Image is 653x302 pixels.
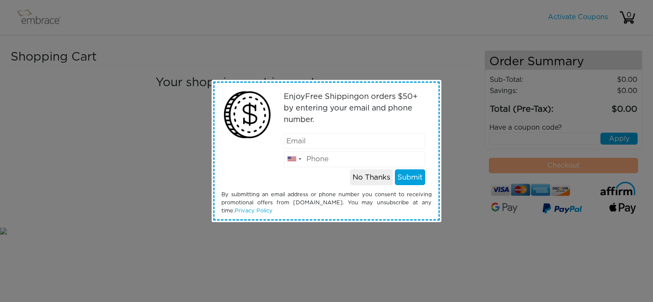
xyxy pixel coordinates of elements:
a: Privacy Policy [235,208,273,214]
img: money2.png [219,87,275,143]
button: Submit [395,169,425,186]
input: Email [284,133,426,149]
button: No Thanks [350,169,393,186]
div: United States: +1 [284,151,304,167]
input: Phone [284,151,426,167]
p: Enjoy on orders $50+ by entering your email and phone number. [284,91,426,126]
span: Free Shipping [305,93,359,101]
div: By submitting an email address or phone number you consent to receiving promotional offers from [... [215,191,438,215]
